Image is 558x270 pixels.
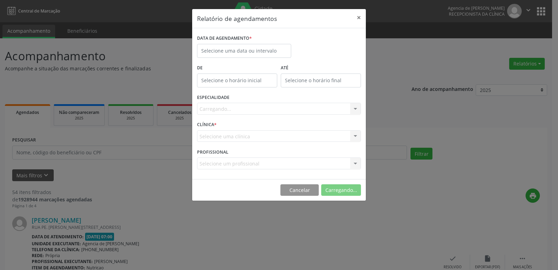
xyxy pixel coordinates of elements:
[197,63,277,74] label: De
[197,33,252,44] label: DATA DE AGENDAMENTO
[197,92,229,103] label: ESPECIALIDADE
[352,9,366,26] button: Close
[197,14,277,23] h5: Relatório de agendamentos
[197,119,217,130] label: CLÍNICA
[197,44,291,58] input: Selecione uma data ou intervalo
[281,63,361,74] label: ATÉ
[280,184,319,196] button: Cancelar
[197,147,228,157] label: PROFISSIONAL
[321,184,361,196] button: Carregando...
[197,74,277,87] input: Selecione o horário inicial
[281,74,361,87] input: Selecione o horário final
